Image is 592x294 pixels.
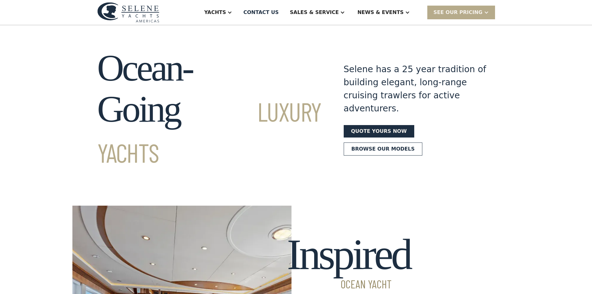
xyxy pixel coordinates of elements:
img: logo [97,2,159,22]
a: Browse our models [344,142,423,156]
span: Ocean Yacht [287,278,410,290]
a: Quote yours now [344,125,414,138]
div: Yachts [204,9,226,16]
div: SEE Our Pricing [427,6,495,19]
div: News & EVENTS [357,9,404,16]
span: Luxury Yachts [97,96,321,168]
div: SEE Our Pricing [434,9,483,16]
div: Contact US [243,9,279,16]
div: Sales & Service [290,9,339,16]
div: Selene has a 25 year tradition of building elegant, long-range cruising trawlers for active adven... [344,63,487,115]
h1: Ocean-Going [97,48,321,171]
